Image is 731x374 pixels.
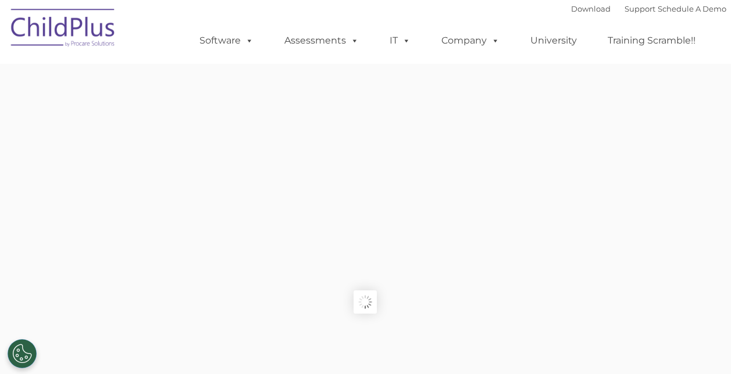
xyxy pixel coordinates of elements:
button: Cookies Settings [8,339,37,368]
a: University [519,29,589,52]
font: | [571,4,726,13]
img: ChildPlus by Procare Solutions [5,1,122,59]
a: IT [378,29,422,52]
a: Download [571,4,611,13]
a: Assessments [273,29,370,52]
a: Training Scramble!! [596,29,707,52]
a: Schedule A Demo [658,4,726,13]
a: Support [625,4,655,13]
a: Software [188,29,265,52]
a: Company [430,29,511,52]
